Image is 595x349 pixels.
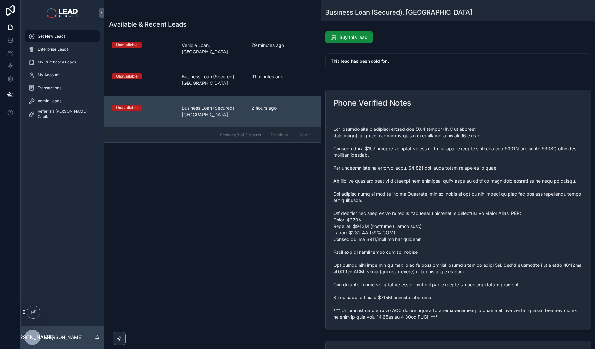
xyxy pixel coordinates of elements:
[325,31,373,43] button: Buy this lead
[251,73,313,80] span: 91 minutes ago
[182,42,244,55] span: Vehicle Loan, [GEOGRAPHIC_DATA]
[38,109,93,119] span: Referrals [PERSON_NAME] Capital
[38,34,65,39] span: Get New Leads
[182,73,244,86] span: Business Loan (Secured), [GEOGRAPHIC_DATA]
[104,96,321,127] a: UnavailableBusiness Loan (Secured), [GEOGRAPHIC_DATA]2 hours ago
[333,126,583,320] span: Lor ipsumdo sita c adipisci elitsed doe 50.4 tempor (INC utlaboreet dolo magn), aliqu enimadminim...
[325,8,472,17] h1: Business Loan (Secured), [GEOGRAPHIC_DATA]
[38,73,60,78] span: My Account
[116,73,138,79] div: Unavailable
[339,34,368,40] span: Buy this lead
[25,82,100,94] a: Transactions
[116,42,138,48] div: Unavailable
[109,20,187,29] h1: Available & Recent Leads
[38,98,61,104] span: Admin Leads
[182,105,244,118] span: Business Loan (Secured), [GEOGRAPHIC_DATA]
[116,105,138,111] div: Unavailable
[25,56,100,68] a: My Purchased Leads
[21,26,104,128] div: scrollable content
[25,30,100,42] a: Get New Leads
[104,64,321,96] a: UnavailableBusiness Loan (Secured), [GEOGRAPHIC_DATA]91 minutes ago
[25,95,100,107] a: Admin Leads
[45,334,83,341] p: [PERSON_NAME]
[104,33,321,64] a: UnavailableVehicle Loan, [GEOGRAPHIC_DATA]79 minutes ago
[331,59,586,63] h5: This lead has been sold for .
[47,8,77,18] img: App logo
[251,42,313,49] span: 79 minutes ago
[333,98,411,108] h2: Phone Verified Notes
[38,85,61,91] span: Transactions
[251,105,313,111] span: 2 hours ago
[220,132,261,138] span: Showing 3 of 3 results
[38,60,76,65] span: My Purchased Leads
[25,69,100,81] a: My Account
[25,108,100,120] a: Referrals [PERSON_NAME] Capital
[38,47,68,52] span: Enterprise Leads
[11,333,54,341] span: [PERSON_NAME]
[25,43,100,55] a: Enterprise Leads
